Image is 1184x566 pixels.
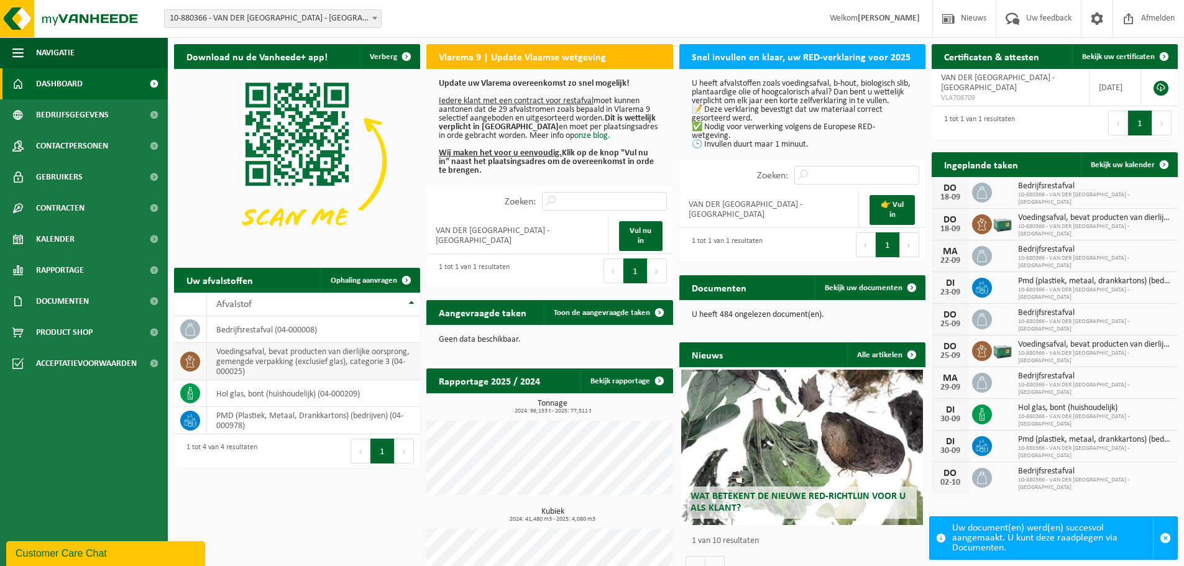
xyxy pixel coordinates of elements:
[815,275,924,300] a: Bekijk uw documenten
[36,193,85,224] span: Contracten
[686,231,763,258] div: 1 tot 1 van 1 resultaten
[870,195,915,225] a: 👉 Vul in
[619,221,663,251] a: Vul nu in
[876,232,900,257] button: 1
[351,439,370,463] button: Previous
[1018,372,1172,381] span: Bedrijfsrestafval
[1018,350,1172,365] span: 10-880366 - VAN DER [GEOGRAPHIC_DATA] - [GEOGRAPHIC_DATA]
[207,380,420,407] td: hol glas, bont (huishoudelijk) (04-000209)
[36,317,93,348] span: Product Shop
[1018,181,1172,191] span: Bedrijfsrestafval
[1018,445,1172,460] span: 10-880366 - VAN DER [GEOGRAPHIC_DATA] - [GEOGRAPHIC_DATA]
[426,368,553,393] h2: Rapportage 2025 / 2024
[36,348,137,379] span: Acceptatievoorwaarden
[1018,318,1172,333] span: 10-880366 - VAN DER [GEOGRAPHIC_DATA] - [GEOGRAPHIC_DATA]
[623,258,648,283] button: 1
[900,232,919,257] button: Next
[938,310,963,320] div: DO
[426,217,608,254] td: VAN DER [GEOGRAPHIC_DATA] - [GEOGRAPHIC_DATA]
[938,215,963,225] div: DO
[603,258,623,283] button: Previous
[1090,69,1141,106] td: [DATE]
[938,109,1015,137] div: 1 tot 1 van 1 resultaten
[1018,245,1172,255] span: Bedrijfsrestafval
[180,437,257,465] div: 1 tot 4 van 4 resultaten
[679,342,735,367] h2: Nieuws
[433,257,510,285] div: 1 tot 1 van 1 resultaten
[938,437,963,447] div: DI
[1018,286,1172,301] span: 10-880366 - VAN DER [GEOGRAPHIC_DATA] - [GEOGRAPHIC_DATA]
[216,299,252,309] span: Afvalstof
[1018,340,1172,350] span: Voedingsafval, bevat producten van dierlijke oorsprong, gemengde verpakking (exc...
[1082,53,1155,61] span: Bekijk uw certificaten
[938,320,963,329] div: 25-09
[439,96,594,106] u: Iedere klant met een contract voor restafval
[433,508,672,523] h3: Kubiek
[679,191,860,228] td: VAN DER [GEOGRAPHIC_DATA] - [GEOGRAPHIC_DATA]
[938,478,963,487] div: 02-10
[1018,477,1172,491] span: 10-880366 - VAN DER [GEOGRAPHIC_DATA] - [GEOGRAPHIC_DATA]
[574,131,610,140] a: onze blog.
[439,114,656,132] b: Dit is wettelijk verplicht in [GEOGRAPHIC_DATA]
[1018,435,1172,445] span: Pmd (plastiek, metaal, drankkartons) (bedrijven)
[174,268,265,292] h2: Uw afvalstoffen
[938,278,963,288] div: DI
[938,342,963,352] div: DO
[952,517,1153,559] div: Uw document(en) werd(en) succesvol aangemaakt. U kunt deze raadplegen via Documenten.
[36,130,108,162] span: Contactpersonen
[426,44,618,68] h2: Vlarema 9 | Update Vlaamse wetgeving
[692,537,919,545] p: 1 van 10 resultaten
[941,93,1080,103] span: VLA708709
[1018,308,1172,318] span: Bedrijfsrestafval
[439,80,660,175] p: moet kunnen aantonen dat de 29 afvalstromen zoals bepaald in Vlarema 9 selectief aangeboden en ui...
[932,152,1030,176] h2: Ingeplande taken
[1018,467,1172,477] span: Bedrijfsrestafval
[938,257,963,265] div: 22-09
[395,439,414,463] button: Next
[1152,111,1172,135] button: Next
[1018,191,1172,206] span: 10-880366 - VAN DER [GEOGRAPHIC_DATA] - [GEOGRAPHIC_DATA]
[370,439,395,463] button: 1
[174,44,340,68] h2: Download nu de Vanheede+ app!
[825,284,902,292] span: Bekijk uw documenten
[938,183,963,193] div: DO
[938,405,963,415] div: DI
[370,53,397,61] span: Verberg
[439,79,630,88] b: Update uw Vlarema overeenkomst zo snel mogelijk!
[165,10,381,27] span: 10-880366 - VAN DER VALK HOTEL BRUGGE - OOSTKAMP - OOSTKAMP
[36,68,83,99] span: Dashboard
[36,255,84,286] span: Rapportage
[938,415,963,424] div: 30-09
[938,288,963,297] div: 23-09
[691,491,906,513] span: Wat betekent de nieuwe RED-richtlijn voor u als klant?
[847,342,924,367] a: Alle artikelen
[1018,213,1172,223] span: Voedingsafval, bevat producten van dierlijke oorsprong, gemengde verpakking (exc...
[433,399,672,414] h3: Tonnage
[164,9,382,28] span: 10-880366 - VAN DER VALK HOTEL BRUGGE - OOSTKAMP - OOSTKAMP
[938,383,963,392] div: 29-09
[757,171,788,181] label: Zoeken:
[692,80,913,149] p: U heeft afvalstoffen zoals voedingsafval, b-hout, biologisch slib, plantaardige olie of hoogcalor...
[439,335,660,344] p: Geen data beschikbaar.
[648,258,667,283] button: Next
[554,309,650,317] span: Toon de aangevraagde taken
[679,275,759,299] h2: Documenten
[207,343,420,380] td: voedingsafval, bevat producten van dierlijke oorsprong, gemengde verpakking (exclusief glas), cat...
[1018,381,1172,396] span: 10-880366 - VAN DER [GEOGRAPHIC_DATA] - [GEOGRAPHIC_DATA]
[581,368,672,393] a: Bekijk rapportage
[992,339,1013,360] img: PB-LB-0680-HPE-GN-01
[505,197,536,207] label: Zoeken:
[321,268,419,293] a: Ophaling aanvragen
[938,225,963,234] div: 18-09
[941,73,1055,93] span: VAN DER [GEOGRAPHIC_DATA] - [GEOGRAPHIC_DATA]
[439,148,654,175] b: Klik op de knop "Vul nu in" naast het plaatsingsadres om de overeenkomst in orde te brengen.
[439,148,562,158] u: Wij maken het voor u eenvoudig.
[1018,413,1172,428] span: 10-880366 - VAN DER [GEOGRAPHIC_DATA] - [GEOGRAPHIC_DATA]
[433,408,672,414] span: 2024: 96,153 t - 2025: 77,511 t
[174,69,420,253] img: Download de VHEPlus App
[36,224,75,255] span: Kalender
[331,276,397,285] span: Ophaling aanvragen
[938,373,963,383] div: MA
[1072,44,1177,69] a: Bekijk uw certificaten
